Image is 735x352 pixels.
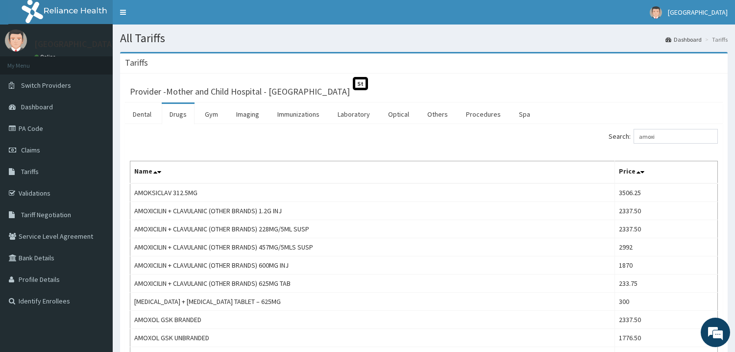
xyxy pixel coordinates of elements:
[615,220,718,238] td: 2337.50
[21,146,40,154] span: Claims
[615,275,718,293] td: 233.75
[615,202,718,220] td: 2337.50
[21,81,71,90] span: Switch Providers
[34,53,58,60] a: Online
[419,104,456,125] a: Others
[130,87,350,96] h3: Provider - Mother and Child Hospital - [GEOGRAPHIC_DATA]
[130,256,615,275] td: AMOXICILIN + CLAVULANIC (OTHER BRANDS) 600MG INJ
[615,183,718,202] td: 3506.25
[34,40,115,49] p: [GEOGRAPHIC_DATA]
[5,29,27,51] img: User Image
[668,8,728,17] span: [GEOGRAPHIC_DATA]
[130,202,615,220] td: AMOXICILIN + CLAVULANIC (OTHER BRANDS) 1.2G INJ
[130,275,615,293] td: AMOXICILIN + CLAVULANIC (OTHER BRANDS) 625MG TAB
[615,161,718,184] th: Price
[615,293,718,311] td: 300
[130,161,615,184] th: Name
[21,102,53,111] span: Dashboard
[615,311,718,329] td: 2337.50
[330,104,378,125] a: Laboratory
[228,104,267,125] a: Imaging
[615,329,718,347] td: 1776.50
[615,256,718,275] td: 1870
[130,183,615,202] td: AMOKSICLAV 312.5MG
[650,6,662,19] img: User Image
[130,220,615,238] td: AMOXICILIN + CLAVULANIC (OTHER BRANDS) 228MG/5ML SUSP
[615,238,718,256] td: 2992
[162,104,195,125] a: Drugs
[197,104,226,125] a: Gym
[380,104,417,125] a: Optical
[130,311,615,329] td: AMOXOL GSK BRANDED
[125,104,159,125] a: Dental
[458,104,509,125] a: Procedures
[130,238,615,256] td: AMOXICILIN + CLAVULANIC (OTHER BRANDS) 457MG/5MLS SUSP
[130,329,615,347] td: AMOXOL GSK UNBRANDED
[21,167,39,176] span: Tariffs
[511,104,538,125] a: Spa
[634,129,718,144] input: Search:
[120,32,728,45] h1: All Tariffs
[269,104,327,125] a: Immunizations
[353,77,368,90] span: St
[609,129,718,144] label: Search:
[703,35,728,44] li: Tariffs
[665,35,702,44] a: Dashboard
[130,293,615,311] td: [MEDICAL_DATA] + [MEDICAL_DATA] TABLET – 625MG
[21,210,71,219] span: Tariff Negotiation
[125,58,148,67] h3: Tariffs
